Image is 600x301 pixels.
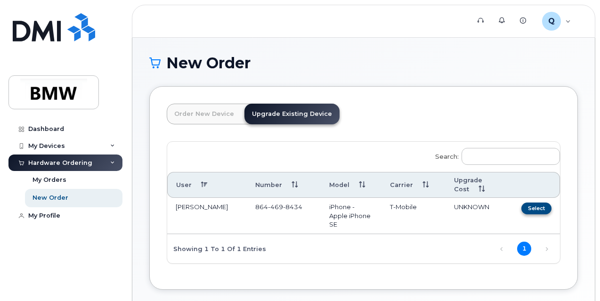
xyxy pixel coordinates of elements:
input: Search: [462,148,560,165]
td: T-Mobile [381,198,446,234]
button: Select [521,203,551,214]
a: Next [540,242,554,256]
span: 864 [255,203,302,211]
span: 469 [268,203,283,211]
iframe: Messenger Launcher [559,260,593,294]
th: Upgrade Cost: activate to sort column ascending [446,172,506,198]
th: Model: activate to sort column ascending [321,172,381,198]
a: Previous [495,242,509,256]
span: UNKNOWN [454,203,489,211]
div: Showing 1 to 1 of 1 entries [167,240,266,256]
h1: New Order [149,55,578,71]
span: 8434 [283,203,302,211]
th: User: activate to sort column descending [167,172,247,198]
th: Carrier: activate to sort column ascending [381,172,446,198]
label: Search: [429,142,560,168]
a: 1 [517,242,531,256]
td: iPhone - Apple iPhone SE [321,198,381,234]
td: [PERSON_NAME] [167,198,247,234]
a: Order New Device [167,104,242,124]
a: Upgrade Existing Device [244,104,340,124]
th: Number: activate to sort column ascending [247,172,321,198]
